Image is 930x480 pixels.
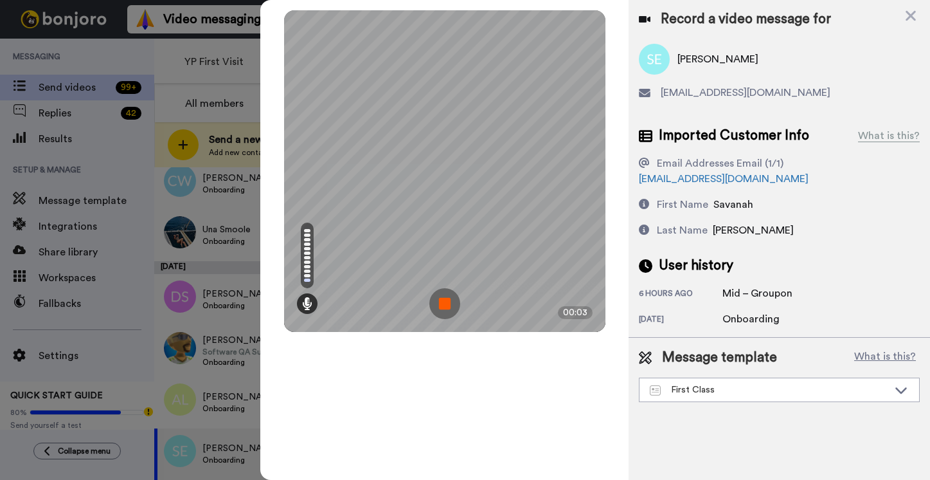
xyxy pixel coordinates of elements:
div: Email Addresses Email (1/1) [657,156,783,171]
a: [EMAIL_ADDRESS][DOMAIN_NAME] [639,174,809,184]
span: [PERSON_NAME] [713,225,794,235]
div: First Class [650,383,888,396]
span: [EMAIL_ADDRESS][DOMAIN_NAME] [661,85,830,100]
div: Last Name [657,223,708,238]
div: 6 hours ago [639,288,722,301]
span: Imported Customer Info [659,126,809,145]
span: Message template [662,348,777,367]
span: User history [659,256,733,275]
div: [DATE] [639,314,722,327]
div: 00:03 [558,306,593,319]
button: What is this? [850,348,920,367]
div: Mid – Groupon [722,286,792,301]
span: Savanah [713,199,753,210]
img: ic_record_stop.svg [429,288,460,319]
img: Message-temps.svg [650,385,661,396]
div: What is this? [858,128,920,143]
div: Onboarding [722,311,787,327]
div: First Name [657,197,708,212]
